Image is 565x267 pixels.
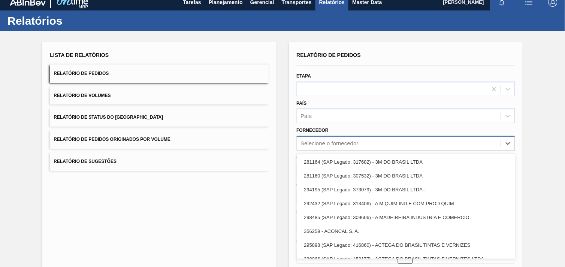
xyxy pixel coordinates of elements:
div: 281160 (SAP Legado: 307532) - 3M DO BRASIL LTDA [297,169,515,183]
span: Relatório de Pedidos Originados por Volume [54,137,170,142]
span: Relatório de Pedidos [54,71,109,76]
label: Fornecedor [297,128,329,133]
div: País [301,113,312,119]
div: 298485 (SAP Legado: 309606) - A MADEIREIRA INDUSTRIA E COMERCIO [297,210,515,224]
h1: Relatórios [7,16,141,25]
div: 356259 - ACONCAL S. A. [297,224,515,238]
button: Relatório de Volumes [50,87,268,105]
span: Relatório de Status do [GEOGRAPHIC_DATA] [54,115,163,120]
button: Relatório de Pedidos [50,64,268,83]
button: Relatório de Status do [GEOGRAPHIC_DATA] [50,108,268,127]
div: 320966 (SAP Legado: 452177) - ACTEGA DO BRASIL TINTAS E VERNIZES-LTDA.- [297,252,515,266]
div: Selecione o fornecedor [301,140,359,147]
span: Relatório de Volumes [54,93,111,98]
button: Relatório de Sugestões [50,152,268,171]
label: Etapa [297,73,311,79]
div: 294195 (SAP Legado: 373079) - 3M DO BRASIL LTDA-- [297,183,515,197]
div: 281164 (SAP Legado: 317682) - 3M DO BRASIL LTDA [297,155,515,169]
span: Lista de Relatórios [50,52,109,58]
div: 292432 (SAP Legado: 313406) - A M QUIM IND E COM PROD QUIM [297,197,515,210]
div: 295898 (SAP Legado: 416860) - ACTEGA DO BRASIL TINTAS E VERNIZES [297,238,515,252]
label: País [297,101,307,106]
button: Relatório de Pedidos Originados por Volume [50,130,268,149]
span: Relatório de Sugestões [54,159,117,164]
span: Relatório de Pedidos [297,52,361,58]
